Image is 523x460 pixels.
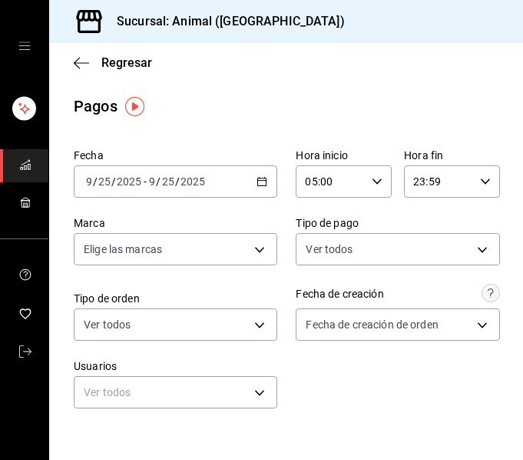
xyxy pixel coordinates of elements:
[93,175,98,188] span: /
[175,175,180,188] span: /
[18,40,31,52] button: open drawer
[84,242,162,257] span: Elige las marcas
[404,150,500,161] label: Hora fin
[74,218,277,228] label: Marca
[104,12,345,31] h3: Sucursal: Animal ([GEOGRAPHIC_DATA])
[306,317,438,332] span: Fecha de creación de orden
[306,242,353,257] span: Ver todos
[74,95,118,118] div: Pagos
[296,218,499,228] label: Tipo de pago
[74,361,277,372] label: Usuarios
[84,317,131,332] span: Ver todos
[125,97,144,116] img: Tooltip marker
[101,55,152,70] span: Regresar
[74,293,277,304] label: Tipo de orden
[156,175,161,188] span: /
[296,286,383,302] div: Fecha de creación
[161,175,175,188] input: --
[116,175,142,188] input: ----
[98,175,111,188] input: --
[85,175,93,188] input: --
[144,175,147,188] span: -
[111,175,116,188] span: /
[74,55,152,70] button: Regresar
[180,175,206,188] input: ----
[74,376,277,408] div: Ver todos
[148,175,156,188] input: --
[74,150,277,161] label: Fecha
[296,150,392,161] label: Hora inicio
